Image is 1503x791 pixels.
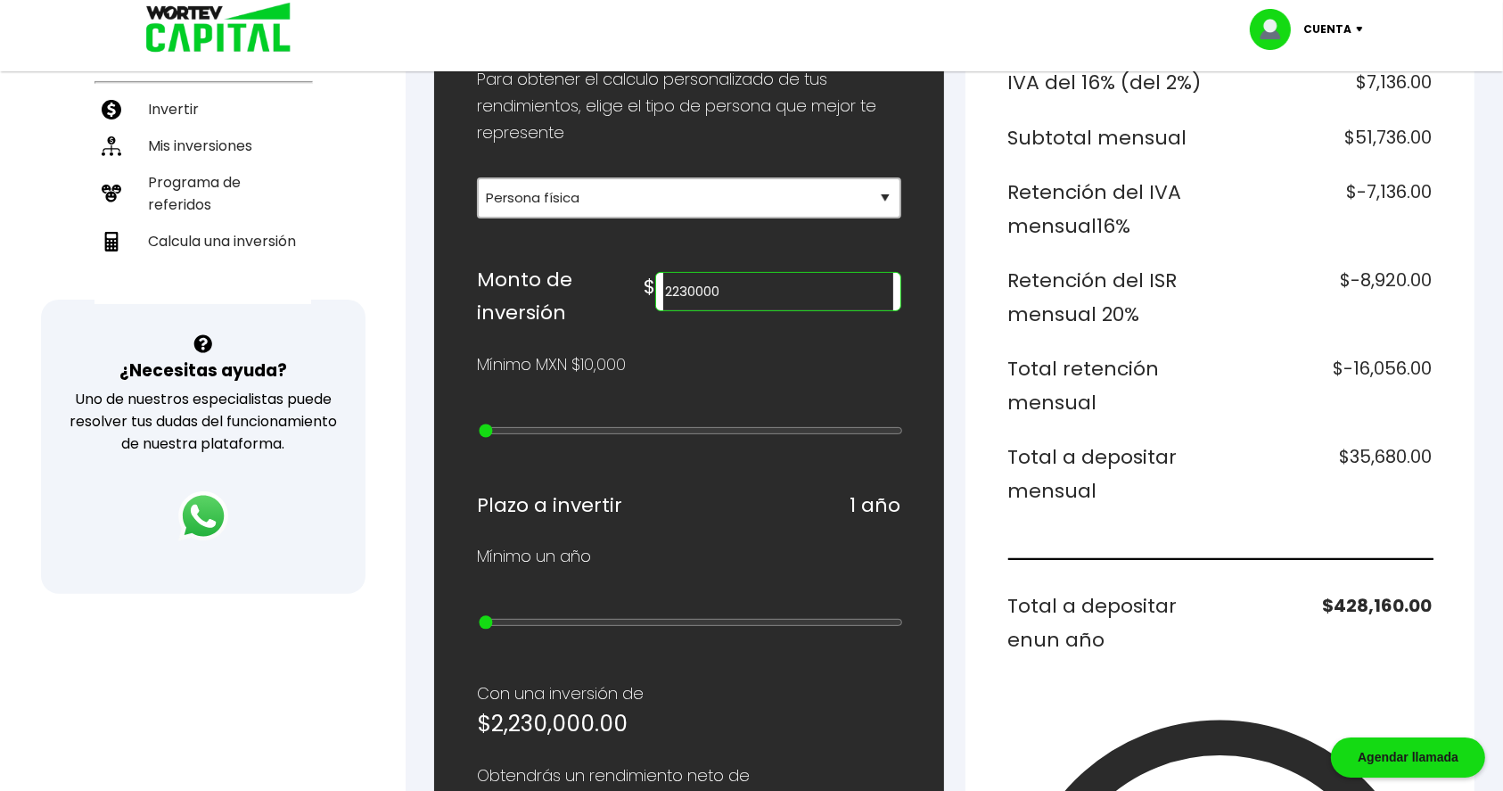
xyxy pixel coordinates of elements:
[1008,176,1213,243] h6: Retención del IVA mensual 16%
[477,489,622,523] h6: Plazo a invertir
[477,543,591,570] p: Mínimo un año
[477,707,900,741] h5: $2,230,000.00
[102,232,121,251] img: calculadora-icon.17d418c4.svg
[1227,176,1432,243] h6: $-7,136.00
[1303,16,1351,43] p: Cuenta
[477,680,900,707] p: Con una inversión de
[850,489,901,523] h6: 1 año
[64,388,342,455] p: Uno de nuestros especialistas puede resolver tus dudas del funcionamiento de nuestra plataforma.
[1008,264,1213,331] h6: Retención del ISR mensual 20%
[1008,352,1213,419] h6: Total retención mensual
[102,184,121,203] img: recomiendanos-icon.9b8e9327.svg
[1227,121,1432,155] h6: $51,736.00
[178,491,228,541] img: logos_whatsapp-icon.242b2217.svg
[1331,737,1485,778] div: Agendar llamada
[1008,589,1213,656] h6: Total a depositar en un año
[1250,9,1303,50] img: profile-image
[1227,441,1432,507] h6: $35,680.00
[94,223,311,260] a: Calcula una inversión
[119,358,287,383] h3: ¿Necesitas ayuda?
[94,164,311,223] a: Programa de referidos
[102,136,121,156] img: inversiones-icon.6695dc30.svg
[477,762,900,789] p: Obtendrás un rendimiento neto de
[1351,27,1376,32] img: icon-down
[644,270,655,304] h6: $
[94,128,311,164] a: Mis inversiones
[1008,121,1213,155] h6: Subtotal mensual
[94,43,311,304] ul: Capital
[94,91,311,128] a: Invertir
[477,263,644,330] h6: Monto de inversión
[1008,441,1213,507] h6: Total a depositar mensual
[102,100,121,119] img: invertir-icon.b3b967d7.svg
[1227,66,1432,100] h6: $7,136.00
[477,351,626,378] p: Mínimo MXN $10,000
[477,66,900,146] p: Para obtener el calculo personalizado de tus rendimientos, elige el tipo de persona que mejor te ...
[1008,66,1213,100] h6: IVA del 16% (del 2%)
[1227,352,1432,419] h6: $-16,056.00
[1227,264,1432,331] h6: $-8,920.00
[1227,589,1432,656] h6: $428,160.00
